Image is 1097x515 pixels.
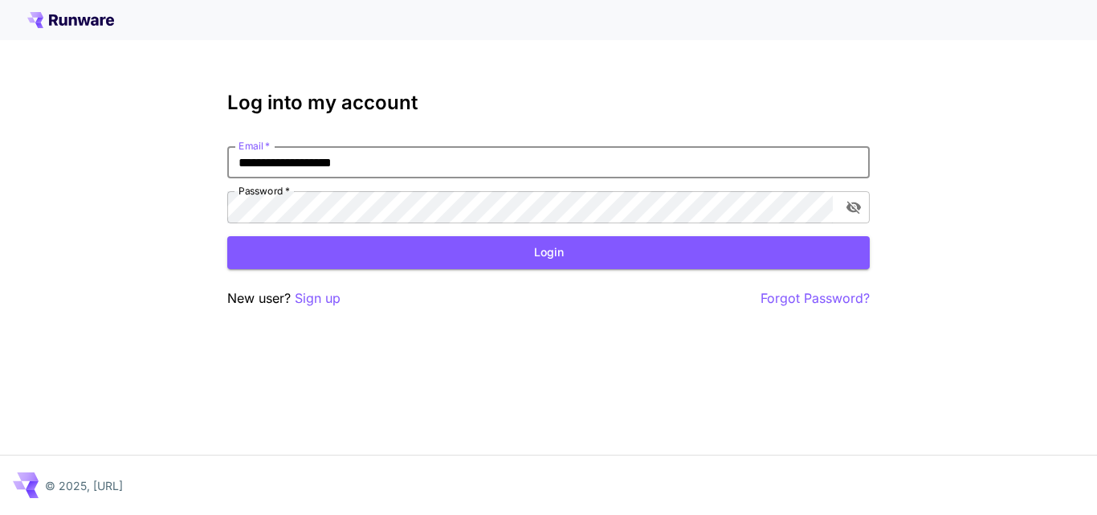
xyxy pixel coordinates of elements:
[227,92,870,114] h3: Log into my account
[761,288,870,309] button: Forgot Password?
[295,288,341,309] button: Sign up
[839,193,868,222] button: toggle password visibility
[239,139,270,153] label: Email
[45,477,123,494] p: © 2025, [URL]
[227,236,870,269] button: Login
[239,184,290,198] label: Password
[227,288,341,309] p: New user?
